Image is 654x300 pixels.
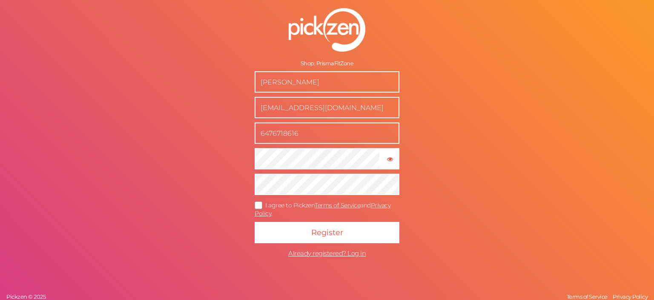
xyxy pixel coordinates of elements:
input: Business e-mail [255,97,399,118]
span: I agree to Pickzen and . [255,201,390,217]
span: Already registered? Log in [288,249,366,257]
a: Terms of Service [315,201,360,209]
img: pz-logo-white.png [289,8,365,52]
input: Name [255,71,399,93]
a: Terms of Service [565,293,610,300]
span: Terms of Service [567,293,608,300]
a: Privacy Policy [255,201,390,217]
input: Phone [255,122,399,144]
div: Shop: PrismaFitZone [255,60,399,67]
span: Privacy Policy [613,293,648,300]
a: Pickzen © 2025 [4,293,48,300]
a: Privacy Policy [611,293,650,300]
span: Register [311,228,343,237]
button: Register [255,222,399,243]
